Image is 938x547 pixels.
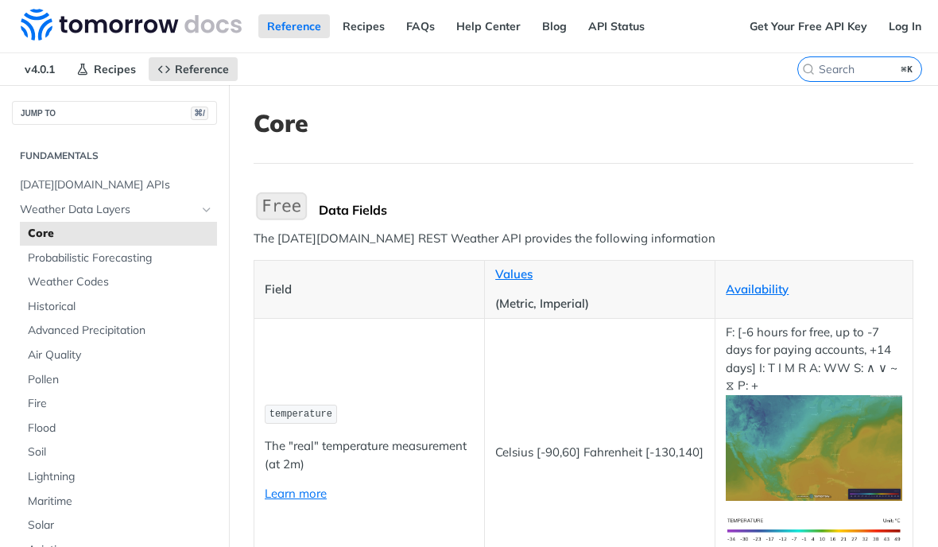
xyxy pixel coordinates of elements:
a: Log In [880,14,930,38]
div: Data Fields [319,202,913,218]
span: Weather Codes [28,274,213,290]
a: Flood [20,417,217,440]
a: Probabilistic Forecasting [20,246,217,270]
span: Flood [28,421,213,436]
a: Blog [533,14,576,38]
p: The [DATE][DOMAIN_NAME] REST Weather API provides the following information [254,230,913,248]
h2: Fundamentals [12,149,217,163]
p: Field [265,281,474,299]
h1: Core [254,109,913,138]
span: Historical [28,299,213,315]
span: [DATE][DOMAIN_NAME] APIs [20,177,213,193]
a: Learn more [265,486,327,501]
svg: Search [802,63,815,76]
a: Get Your Free API Key [741,14,876,38]
span: Lightning [28,469,213,485]
span: Pollen [28,372,213,388]
a: Availability [726,281,789,297]
a: Historical [20,295,217,319]
a: Advanced Precipitation [20,319,217,343]
img: Tomorrow.io Weather API Docs [21,9,242,41]
p: F: [-6 hours for free, up to -7 days for paying accounts, +14 days] I: T I M R A: WW S: ∧ ∨ ~ ⧖ P: + [726,324,902,501]
a: Solar [20,514,217,537]
span: v4.0.1 [16,57,64,81]
a: Fire [20,392,217,416]
a: [DATE][DOMAIN_NAME] APIs [12,173,217,197]
button: JUMP TO⌘/ [12,101,217,125]
span: ⌘/ [191,107,208,120]
a: Help Center [448,14,529,38]
kbd: ⌘K [897,61,917,77]
a: Reference [258,14,330,38]
span: Soil [28,444,213,460]
span: Maritime [28,494,213,510]
span: Weather Data Layers [20,202,196,218]
span: Recipes [94,62,136,76]
a: Recipes [334,14,393,38]
span: Probabilistic Forecasting [28,250,213,266]
a: Core [20,222,217,246]
a: Air Quality [20,343,217,367]
span: Core [28,226,213,242]
button: Hide subpages for Weather Data Layers [200,204,213,216]
a: Recipes [68,57,145,81]
span: Air Quality [28,347,213,363]
p: (Metric, Imperial) [495,295,704,313]
a: Weather Data LayersHide subpages for Weather Data Layers [12,198,217,222]
a: API Status [579,14,653,38]
span: Expand image [726,522,902,537]
span: Advanced Precipitation [28,323,213,339]
span: temperature [269,409,332,420]
p: Celsius [-90,60] Fahrenheit [-130,140] [495,444,704,462]
span: Solar [28,518,213,533]
a: Pollen [20,368,217,392]
span: Expand image [726,439,902,454]
a: Weather Codes [20,270,217,294]
p: The "real" temperature measurement (at 2m) [265,437,474,473]
span: Fire [28,396,213,412]
a: Values [495,266,533,281]
span: Reference [175,62,229,76]
a: Lightning [20,465,217,489]
a: Reference [149,57,238,81]
a: Soil [20,440,217,464]
a: Maritime [20,490,217,514]
a: FAQs [397,14,444,38]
